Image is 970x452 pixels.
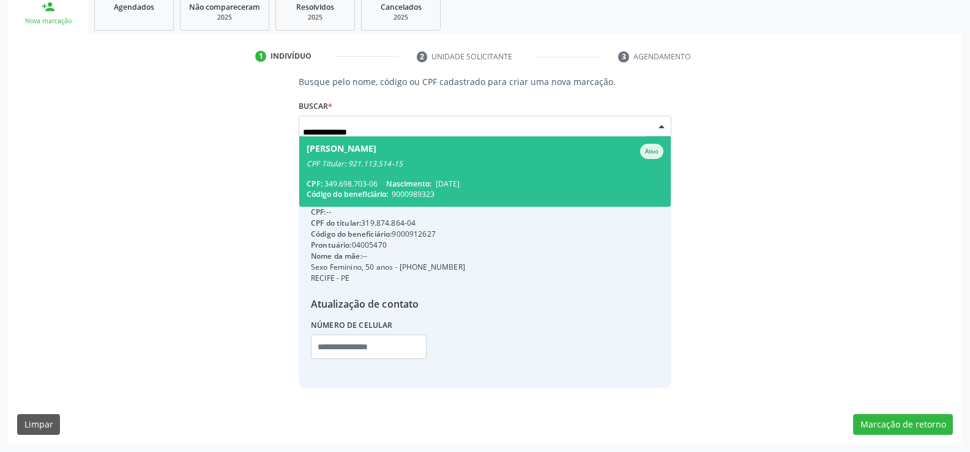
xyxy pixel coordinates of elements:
div: 9000912627 [311,229,465,240]
div: RECIFE - PE [311,273,465,284]
p: Busque pelo nome, código ou CPF cadastrado para criar uma nova marcação. [299,75,671,88]
span: Prontuário: [311,240,352,250]
span: Código do beneficiário: [307,189,388,199]
div: 2025 [370,13,431,22]
div: 2025 [189,13,260,22]
button: Limpar [17,414,60,435]
small: Ativo [645,147,658,155]
div: -- [311,251,465,262]
span: CPF do titular: [311,218,361,228]
div: [PERSON_NAME] [307,144,376,159]
div: Indivíduo [270,51,312,62]
span: Nascimento: [386,179,431,189]
div: 319.874.864-04 [311,218,465,229]
div: 1 [255,51,266,62]
span: Nome da mãe: [311,251,362,261]
span: Resolvidos [296,2,334,12]
span: Código do beneficiário: [311,229,392,239]
label: Número de celular [311,316,393,335]
div: CPF Titular: 921.113.514-15 [307,159,663,169]
div: 04005470 [311,240,465,251]
span: Não compareceram [189,2,260,12]
span: CPF: [307,179,323,189]
div: -- [311,207,465,218]
div: Nova marcação [17,17,80,26]
label: Buscar [299,97,332,116]
span: 9000989323 [392,189,435,199]
span: Agendados [114,2,154,12]
span: [DATE] [436,179,460,189]
div: Sexo Feminino, 50 anos - [PHONE_NUMBER] [311,262,465,273]
span: Cancelados [381,2,422,12]
div: 2025 [285,13,346,22]
div: Atualização de contato [311,297,465,311]
span: CPF: [311,207,326,217]
button: Marcação de retorno [853,414,953,435]
div: 349.698.703-06 [307,179,663,189]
